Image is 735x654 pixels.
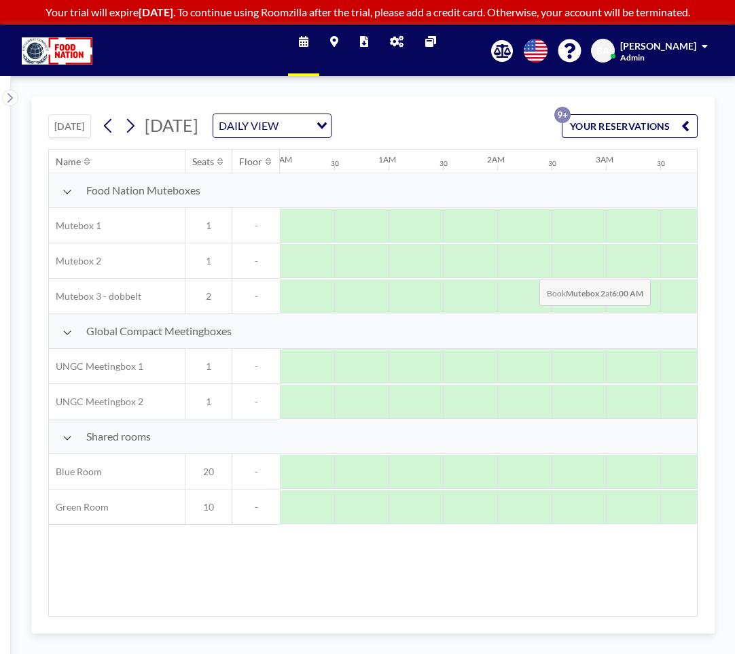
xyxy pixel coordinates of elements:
div: 3AM [596,154,613,165]
button: YOUR RESERVATIONS9+ [562,114,698,138]
span: Global Compact Meetingboxes [86,324,232,338]
span: [PERSON_NAME] [620,40,696,52]
span: UNGC Meetingbox 1 [49,360,143,373]
div: 30 [440,159,448,168]
b: 6:00 AM [612,288,643,298]
span: 1 [185,360,232,373]
input: Search for option [283,117,308,135]
span: Admin [620,52,645,63]
div: 30 [331,159,339,168]
img: organization-logo [22,37,92,65]
span: - [232,396,280,408]
span: Blue Room [49,466,102,478]
p: 9+ [554,107,571,123]
div: 2AM [487,154,505,165]
div: Seats [192,156,214,168]
span: Green Room [49,501,109,513]
span: BA [596,45,609,57]
span: - [232,501,280,513]
span: 1 [185,255,232,267]
span: - [232,220,280,232]
span: DAILY VIEW [216,117,281,135]
b: [DATE] [139,5,173,18]
span: [DATE] [145,115,198,135]
span: - [232,466,280,478]
div: 30 [548,159,556,168]
div: Floor [239,156,262,168]
span: - [232,255,280,267]
span: 1 [185,396,232,408]
span: UNGC Meetingbox 2 [49,396,143,408]
span: 1 [185,220,232,232]
div: Name [56,156,81,168]
span: 10 [185,501,232,513]
div: 1AM [378,154,396,165]
span: 2 [185,290,232,303]
div: Search for option [213,114,331,137]
div: 30 [657,159,665,168]
span: Shared rooms [86,430,151,443]
span: 20 [185,466,232,478]
b: Mutebox 2 [566,288,605,298]
span: Food Nation Muteboxes [86,184,200,197]
span: Mutebox 1 [49,220,101,232]
span: - [232,290,280,303]
span: Mutebox 2 [49,255,101,267]
button: [DATE] [48,114,91,138]
span: - [232,360,280,373]
span: Mutebox 3 - dobbelt [49,290,141,303]
div: 12AM [270,154,292,165]
span: Book at [539,279,651,306]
